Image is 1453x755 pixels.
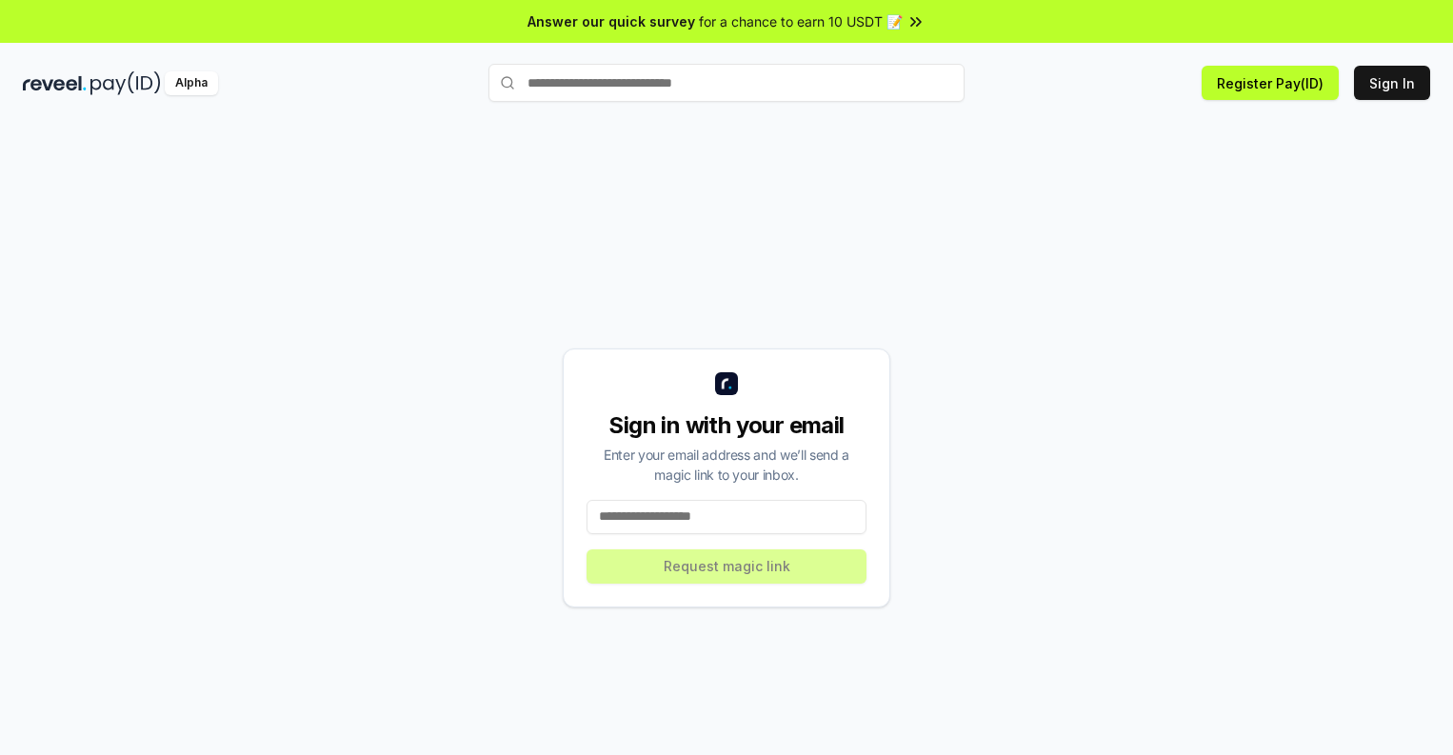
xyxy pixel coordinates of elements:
span: Answer our quick survey [527,11,695,31]
img: reveel_dark [23,71,87,95]
div: Enter your email address and we’ll send a magic link to your inbox. [587,445,866,485]
div: Sign in with your email [587,410,866,441]
img: logo_small [715,372,738,395]
button: Register Pay(ID) [1202,66,1339,100]
img: pay_id [90,71,161,95]
div: Alpha [165,71,218,95]
span: for a chance to earn 10 USDT 📝 [699,11,903,31]
button: Sign In [1354,66,1430,100]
